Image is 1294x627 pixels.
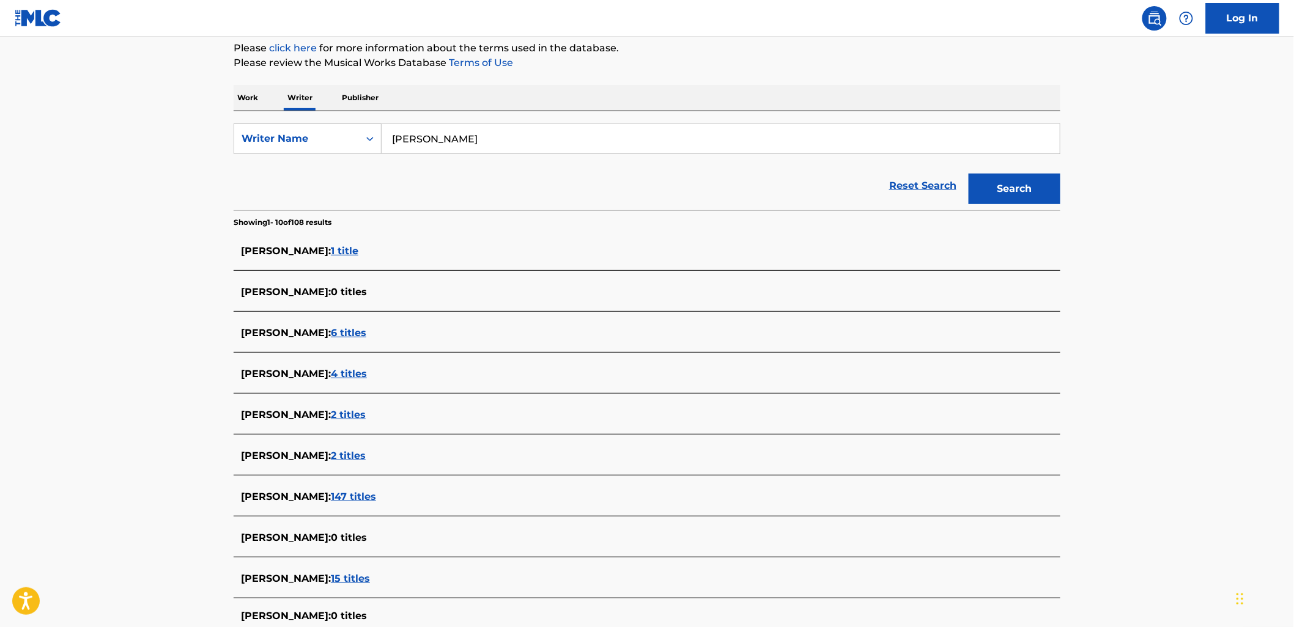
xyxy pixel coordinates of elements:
a: Terms of Use [446,57,513,68]
img: search [1147,11,1162,26]
span: 2 titles [331,450,366,461]
a: click here [269,42,317,54]
span: [PERSON_NAME] : [241,450,331,461]
a: Public Search [1142,6,1167,31]
span: 0 titles [331,532,367,543]
span: [PERSON_NAME] : [241,368,331,380]
p: Publisher [338,85,382,111]
span: 2 titles [331,409,366,420]
span: 6 titles [331,327,366,339]
div: Drag [1237,581,1244,617]
p: Please review the Musical Works Database [234,56,1060,70]
p: Showing 1 - 10 of 108 results [234,217,331,228]
span: [PERSON_NAME] : [241,409,331,420]
a: Log In [1206,3,1279,34]
span: [PERSON_NAME] : [241,327,331,339]
button: Search [969,174,1060,204]
span: 0 titles [331,286,367,298]
span: 4 titles [331,368,367,380]
span: 0 titles [331,610,367,621]
p: Please for more information about the terms used in the database. [234,41,1060,56]
span: [PERSON_NAME] : [241,491,331,502]
img: MLC Logo [15,9,62,27]
span: [PERSON_NAME] : [241,532,331,543]
span: [PERSON_NAME] : [241,245,331,257]
p: Writer [284,85,316,111]
form: Search Form [234,123,1060,210]
a: Reset Search [883,172,963,199]
iframe: Chat Widget [1233,568,1294,627]
span: [PERSON_NAME] : [241,610,331,621]
span: [PERSON_NAME] : [241,286,331,298]
div: Help [1174,6,1199,31]
div: Writer Name [242,131,352,146]
span: 1 title [331,245,358,257]
p: Work [234,85,262,111]
img: help [1179,11,1194,26]
span: [PERSON_NAME] : [241,573,331,584]
span: 15 titles [331,573,370,584]
span: 147 titles [331,491,376,502]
